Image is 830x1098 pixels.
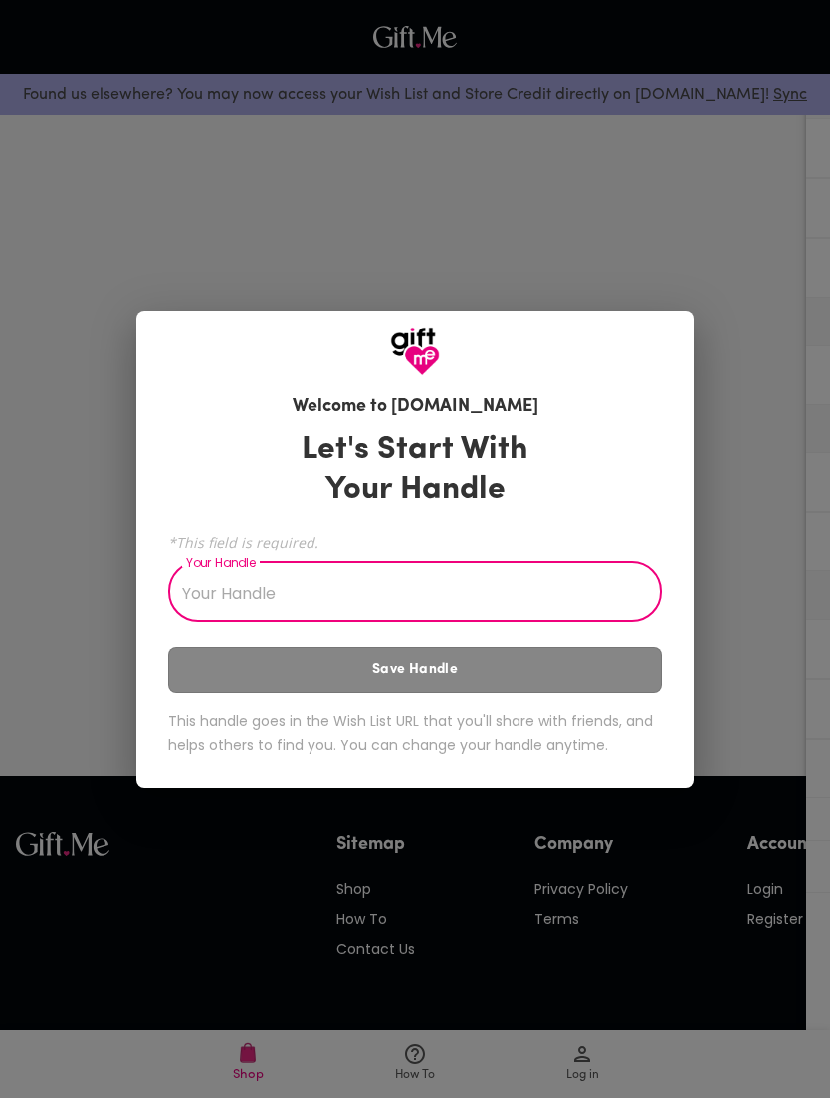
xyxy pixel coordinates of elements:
[293,394,538,421] h6: Welcome to [DOMAIN_NAME]
[168,533,662,551] span: *This field is required.
[390,327,440,376] img: GiftMe Logo
[168,566,640,622] input: Your Handle
[168,709,662,758] h6: This handle goes in the Wish List URL that you'll share with friends, and helps others to find yo...
[277,430,553,510] h3: Let's Start With Your Handle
